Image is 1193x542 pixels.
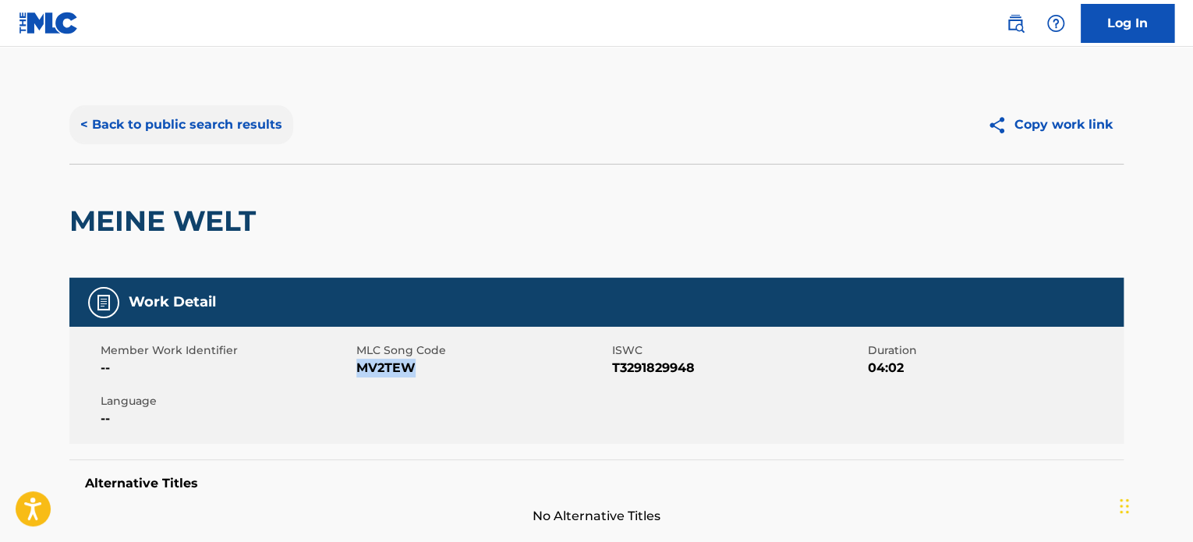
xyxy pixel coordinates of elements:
span: Duration [868,342,1120,359]
a: Log In [1081,4,1174,43]
span: No Alternative Titles [69,507,1124,526]
h2: MEINE WELT [69,204,264,239]
span: ISWC [612,342,864,359]
span: 04:02 [868,359,1120,377]
div: Help [1040,8,1071,39]
span: MLC Song Code [356,342,608,359]
span: Member Work Identifier [101,342,352,359]
span: Language [101,393,352,409]
img: search [1006,14,1025,33]
span: T3291829948 [612,359,864,377]
span: -- [101,359,352,377]
div: Drag [1120,483,1129,530]
button: Copy work link [976,105,1124,144]
button: < Back to public search results [69,105,293,144]
span: -- [101,409,352,428]
a: Public Search [1000,8,1031,39]
img: MLC Logo [19,12,79,34]
img: help [1046,14,1065,33]
span: MV2TEW [356,359,608,377]
h5: Work Detail [129,293,216,311]
h5: Alternative Titles [85,476,1108,491]
img: Work Detail [94,293,113,312]
iframe: Chat Widget [1115,467,1193,542]
img: Copy work link [987,115,1014,135]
